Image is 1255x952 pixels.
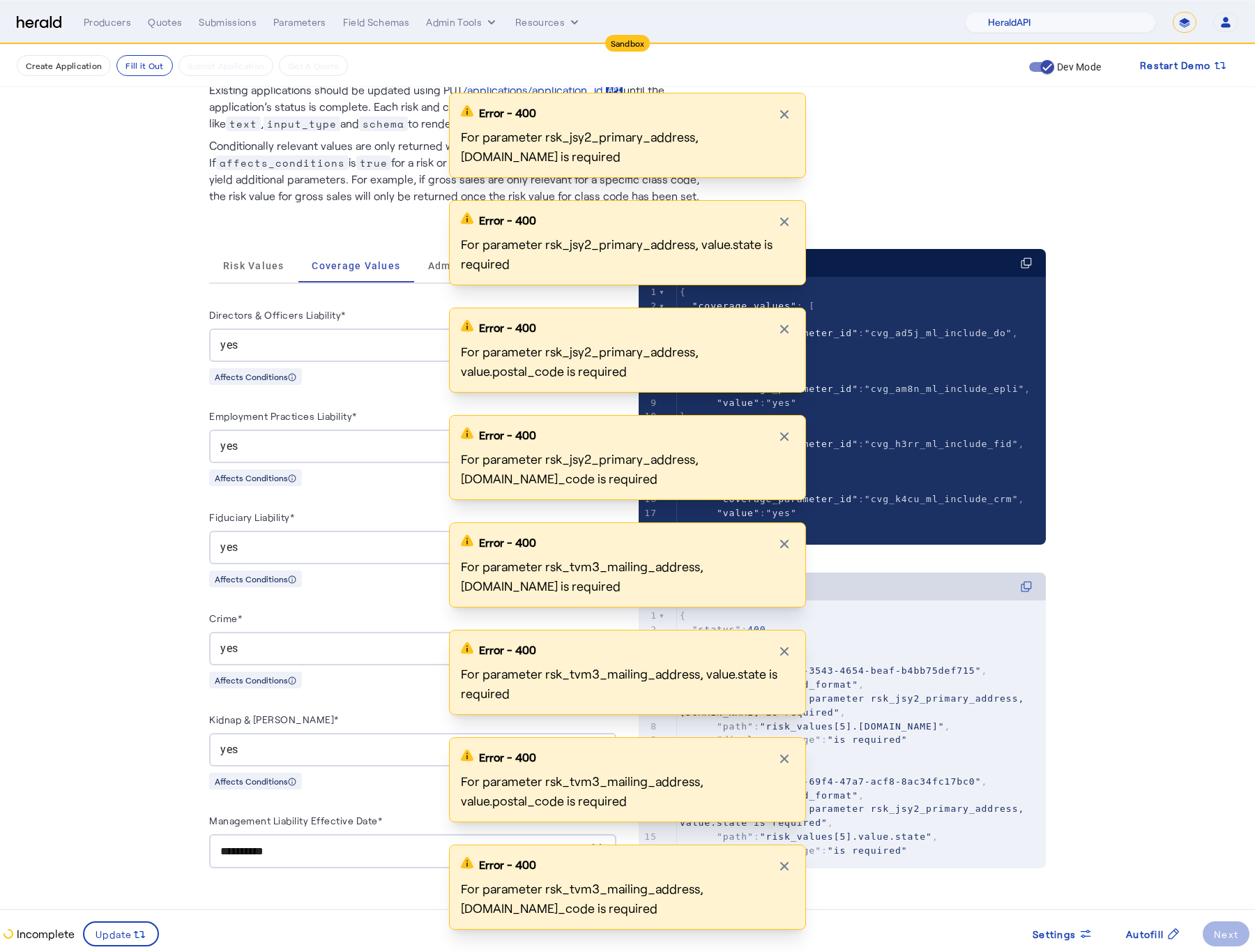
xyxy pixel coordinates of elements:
div: Producers [84,15,131,29]
p: Error - 400 [479,212,536,229]
p: For parameter rsk_jsy2_primary_address, [DOMAIN_NAME] is required [461,127,794,166]
p: Error - 400 [479,642,536,658]
p: Error - 400 [479,534,536,551]
p: Error - 400 [479,427,536,444]
p: Error - 400 [479,105,536,121]
p: For parameter rsk_jsy2_primary_address, value.postal_code is required [461,342,794,381]
img: Herald Logo [17,16,61,29]
p: For parameter rsk_jsy2_primary_address, value.state is required [461,234,794,273]
button: Restart Demo [1129,53,1238,78]
div: Sandbox [605,35,651,52]
button: Submit Application [178,55,273,76]
div: Field Schemas [343,15,410,29]
p: Error - 400 [479,319,536,336]
button: internal dropdown menu [426,15,499,29]
button: Fill it Out [116,55,172,76]
div: Submissions [199,15,257,29]
p: For parameter rsk_tvm3_mailing_address, value.postal_code is required [461,771,794,810]
p: For parameter rsk_tvm3_mailing_address, [DOMAIN_NAME]_code is required [461,879,794,918]
p: For parameter rsk_jsy2_primary_address, [DOMAIN_NAME]_code is required [461,449,794,488]
button: Create Application [17,55,111,76]
a: /applications/application_id [463,82,623,98]
p: For parameter rsk_tvm3_mailing_address, value.state is required [461,664,794,703]
div: Quotes [148,15,182,29]
button: Get A Quote [279,55,348,76]
button: Resources dropdown menu [515,15,581,29]
label: Dev Mode [1054,60,1101,74]
span: Restart Demo [1140,57,1210,74]
p: For parameter rsk_tvm3_mailing_address, [DOMAIN_NAME] is required [461,557,794,596]
p: Error - 400 [479,749,536,766]
div: Parameters [273,15,326,29]
p: Error - 400 [479,856,536,873]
